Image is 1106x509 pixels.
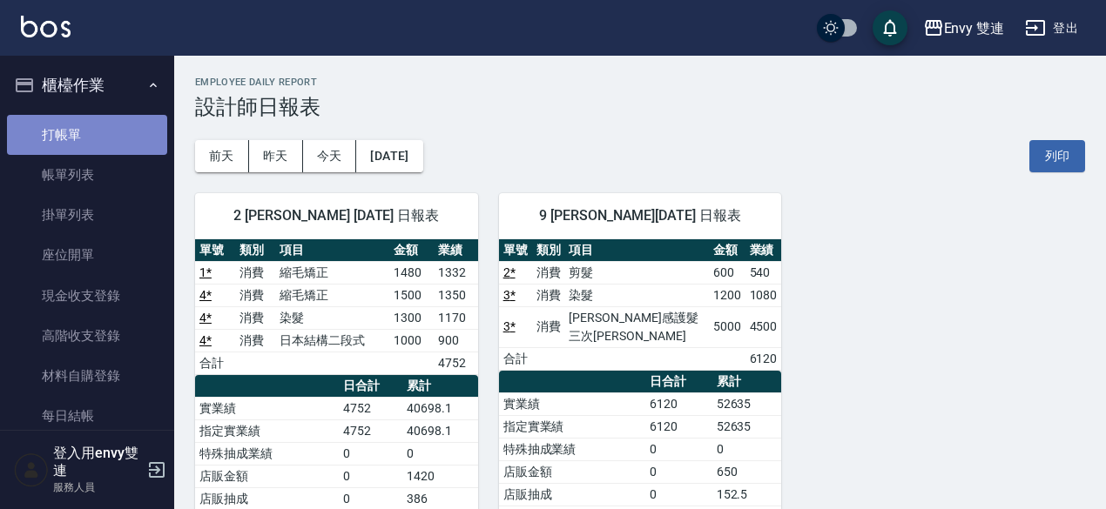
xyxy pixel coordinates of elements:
td: 650 [712,460,782,483]
td: 5000 [709,306,745,347]
td: 1500 [389,284,434,306]
td: 實業績 [499,392,645,415]
th: 單號 [195,239,235,262]
a: 打帳單 [7,115,167,155]
span: 9 [PERSON_NAME][DATE] 日報表 [520,207,761,224]
h5: 登入用envy雙連 [53,445,142,479]
td: 1350 [434,284,478,306]
td: 6120 [745,347,782,370]
a: 材料自購登錄 [7,356,167,396]
td: 合計 [195,352,235,374]
td: 0 [645,460,712,483]
div: Envy 雙連 [944,17,1005,39]
td: 縮毛矯正 [275,261,389,284]
a: 掛單列表 [7,195,167,235]
td: 消費 [235,261,275,284]
td: 1332 [434,261,478,284]
button: 今天 [303,140,357,172]
td: 消費 [532,261,565,284]
td: 4500 [745,306,782,347]
th: 類別 [532,239,565,262]
td: 40698.1 [402,397,478,419]
td: 指定實業績 [195,419,339,442]
td: 40698.1 [402,419,478,442]
td: 1200 [709,284,745,306]
td: 52635 [712,392,782,415]
td: 染髮 [564,284,708,306]
td: 1300 [389,306,434,329]
a: 現金收支登錄 [7,276,167,316]
th: 日合計 [339,375,402,398]
th: 日合計 [645,371,712,393]
td: 特殊抽成業績 [499,438,645,460]
table: a dense table [499,239,782,371]
img: Person [14,452,49,487]
td: 0 [339,465,402,487]
td: 0 [645,483,712,506]
button: Envy 雙連 [916,10,1012,46]
td: 店販抽成 [499,483,645,506]
button: 登出 [1018,12,1085,44]
td: 實業績 [195,397,339,419]
td: 染髮 [275,306,389,329]
td: 特殊抽成業績 [195,442,339,465]
th: 業績 [434,239,478,262]
td: 消費 [532,284,565,306]
th: 類別 [235,239,275,262]
a: 每日結帳 [7,396,167,436]
a: 帳單列表 [7,155,167,195]
button: 前天 [195,140,249,172]
h3: 設計師日報表 [195,95,1085,119]
th: 金額 [389,239,434,262]
td: 合計 [499,347,532,370]
td: 6120 [645,415,712,438]
button: 列印 [1029,140,1085,172]
th: 累計 [402,375,478,398]
td: 900 [434,329,478,352]
td: 0 [402,442,478,465]
td: 1170 [434,306,478,329]
th: 項目 [275,239,389,262]
th: 業績 [745,239,782,262]
td: 1080 [745,284,782,306]
h2: Employee Daily Report [195,77,1085,88]
td: 4752 [434,352,478,374]
td: 店販金額 [499,460,645,483]
td: 0 [339,442,402,465]
td: 消費 [235,284,275,306]
button: 櫃檯作業 [7,63,167,108]
th: 金額 [709,239,745,262]
button: save [873,10,907,45]
td: 指定實業績 [499,415,645,438]
td: 剪髮 [564,261,708,284]
td: 1480 [389,261,434,284]
td: 600 [709,261,745,284]
td: 消費 [235,306,275,329]
td: 4752 [339,397,402,419]
button: [DATE] [356,140,422,172]
td: 1420 [402,465,478,487]
td: 店販金額 [195,465,339,487]
td: [PERSON_NAME]感護髮三次[PERSON_NAME] [564,306,708,347]
button: 昨天 [249,140,303,172]
p: 服務人員 [53,479,142,495]
td: 152.5 [712,483,782,506]
th: 單號 [499,239,532,262]
td: 縮毛矯正 [275,284,389,306]
table: a dense table [195,239,478,375]
td: 消費 [235,329,275,352]
a: 座位開單 [7,235,167,275]
td: 日本結構二段式 [275,329,389,352]
img: Logo [21,16,71,37]
span: 2 [PERSON_NAME] [DATE] 日報表 [216,207,457,224]
td: 0 [712,438,782,460]
th: 累計 [712,371,782,393]
td: 6120 [645,392,712,415]
td: 0 [645,438,712,460]
a: 高階收支登錄 [7,316,167,356]
th: 項目 [564,239,708,262]
td: 1000 [389,329,434,352]
td: 4752 [339,419,402,442]
td: 消費 [532,306,565,347]
td: 52635 [712,415,782,438]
